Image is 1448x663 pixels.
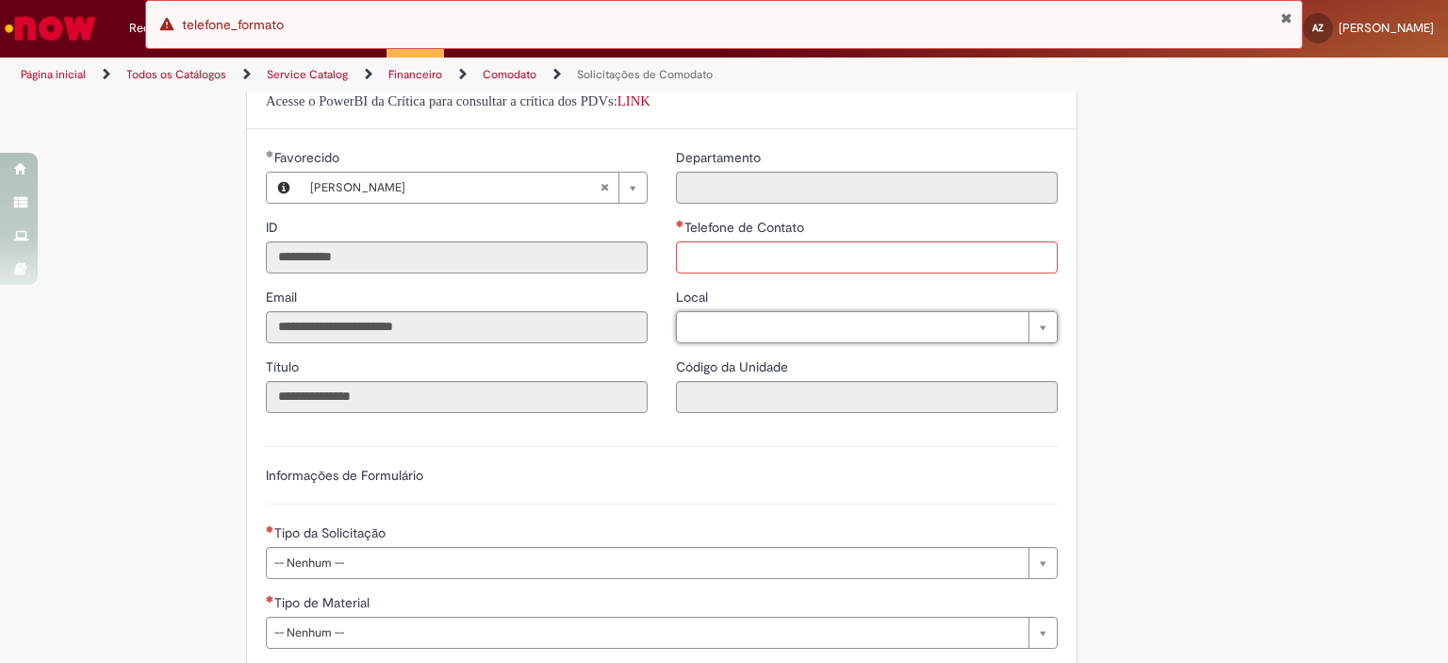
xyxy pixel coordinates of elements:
[182,16,284,33] span: telefone_formato
[266,45,1000,108] span: Oferta destinada a solicitação de envio em caráter de exceção de Comodatos. Se enquadram nessa of...
[2,9,99,47] img: ServiceNow
[266,288,301,307] label: Somente leitura - Email
[1312,22,1324,34] span: AZ
[274,618,1019,648] span: -- Nenhum --
[301,173,647,203] a: [PERSON_NAME]Limpar campo Favorecido
[676,358,792,375] span: Somente leitura - Código da Unidade
[266,595,274,603] span: Necessários
[676,220,684,227] span: Necessários
[577,67,713,82] a: Solicitações de Comodato
[1339,20,1434,36] span: [PERSON_NAME]
[274,149,343,166] span: Necessários - Favorecido
[590,173,618,203] abbr: Limpar campo Favorecido
[266,219,282,236] span: Somente leitura - ID
[483,67,536,82] a: Comodato
[21,67,86,82] a: Página inicial
[274,594,373,611] span: Tipo de Material
[310,173,600,203] span: [PERSON_NAME]
[676,172,1058,204] input: Departamento
[266,467,423,484] label: Informações de Formulário
[266,311,648,343] input: Email
[266,241,648,273] input: ID
[274,524,389,541] span: Tipo da Solicitação
[388,67,442,82] a: Financeiro
[274,548,1019,578] span: -- Nenhum --
[1280,10,1292,25] button: Fechar Notificação
[266,289,301,306] span: Somente leitura - Email
[676,311,1058,343] a: Limpar campo Local
[676,149,765,166] span: Somente leitura - Departamento
[266,525,274,533] span: Necessários
[126,67,226,82] a: Todos os Catálogos
[676,148,765,167] label: Somente leitura - Departamento
[267,67,348,82] a: Service Catalog
[266,358,303,375] span: Somente leitura - Título
[129,19,195,38] span: Requisições
[684,219,808,236] span: Telefone de Contato
[676,381,1058,413] input: Código da Unidade
[266,218,282,237] label: Somente leitura - ID
[676,241,1058,273] input: Telefone de Contato
[267,173,301,203] button: Favorecido, Visualizar este registro Aline Zaranza
[676,357,792,376] label: Somente leitura - Código da Unidade
[676,289,712,306] span: Local
[14,58,951,92] ul: Trilhas de página
[266,150,274,157] span: Obrigatório Preenchido
[266,381,648,413] input: Título
[617,93,650,108] a: LINK
[266,357,303,376] label: Somente leitura - Título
